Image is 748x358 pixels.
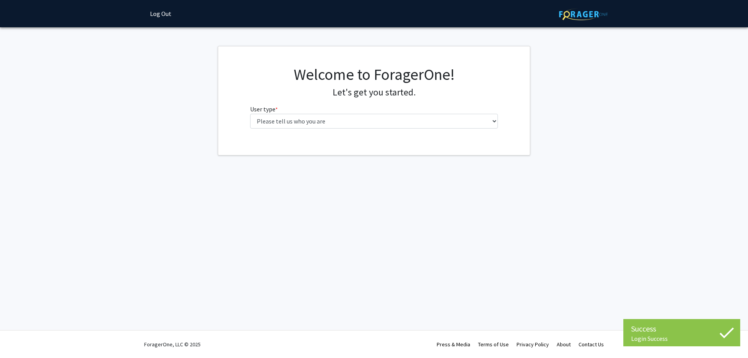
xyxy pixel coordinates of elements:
[579,341,604,348] a: Contact Us
[250,104,278,114] label: User type
[478,341,509,348] a: Terms of Use
[517,341,549,348] a: Privacy Policy
[144,331,201,358] div: ForagerOne, LLC © 2025
[250,65,498,84] h1: Welcome to ForagerOne!
[250,87,498,98] h4: Let's get you started.
[437,341,470,348] a: Press & Media
[631,335,732,342] div: Login Success
[631,323,732,335] div: Success
[557,341,571,348] a: About
[559,8,608,20] img: ForagerOne Logo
